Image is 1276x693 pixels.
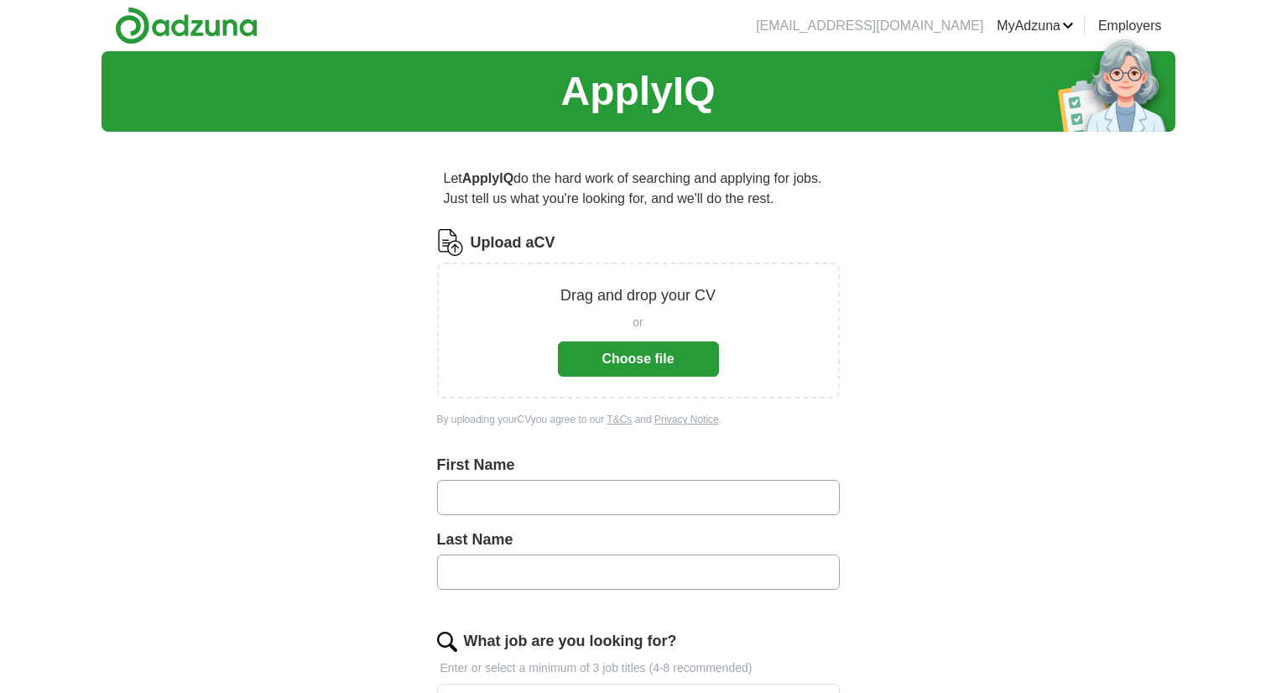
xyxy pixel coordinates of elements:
a: MyAdzuna [997,16,1074,36]
label: Upload a CV [471,232,555,254]
label: First Name [437,454,840,477]
button: Choose file [558,341,719,377]
div: By uploading your CV you agree to our and . [437,412,840,427]
img: CV Icon [437,229,464,256]
img: search.png [437,632,457,652]
h1: ApplyIQ [560,61,715,122]
label: What job are you looking for? [464,630,677,653]
span: or [633,314,643,331]
label: Last Name [437,529,840,551]
li: [EMAIL_ADDRESS][DOMAIN_NAME] [756,16,983,36]
p: Enter or select a minimum of 3 job titles (4-8 recommended) [437,659,840,677]
a: Privacy Notice [654,414,719,425]
a: Employers [1098,16,1162,36]
p: Let do the hard work of searching and applying for jobs. Just tell us what you're looking for, an... [437,162,840,216]
a: T&Cs [607,414,632,425]
img: Adzuna logo [115,7,258,44]
strong: ApplyIQ [462,171,513,185]
p: Drag and drop your CV [560,284,716,307]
